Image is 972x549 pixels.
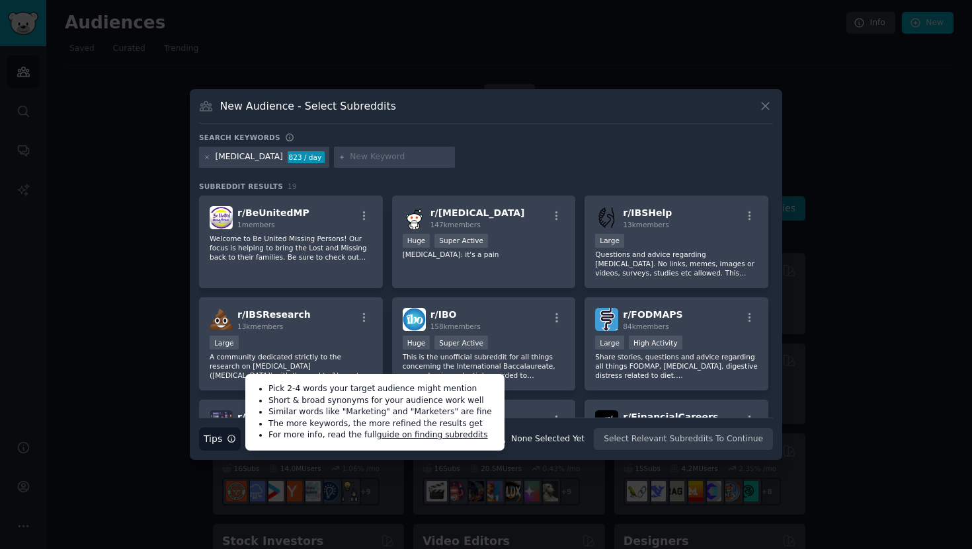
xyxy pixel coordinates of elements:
[403,336,430,349] div: Huge
[210,308,233,331] img: IBSResearch
[288,151,325,163] div: 823 / day
[237,412,370,422] span: r/ Programming_Interview
[403,308,426,331] img: IBO
[403,352,565,380] p: This is the unofficial subreddit for all things concerning the International Baccalaureate, an ac...
[595,352,758,380] p: Share stories, questions and advice regarding all things FODMAP, [MEDICAL_DATA], digestive distre...
[350,151,450,163] input: New Keyword
[237,309,311,320] span: r/ IBSResearch
[595,206,618,229] img: IBSHelp
[629,336,682,349] div: High Activity
[595,336,624,349] div: Large
[268,395,495,407] li: Short & broad synonyms for your audience work well
[595,308,618,331] img: FODMAPS
[623,412,718,422] span: r/ FinancialCareers
[210,234,372,262] p: Welcome to Be United Missing Persons! Our focus is helping to bring the Lost and Missing back to ...
[210,206,233,229] img: BeUnitedMP
[595,410,618,433] img: FinancialCareers
[430,221,481,229] span: 147k members
[199,182,283,191] span: Subreddit Results
[204,432,222,446] span: Tips
[220,99,396,113] h3: New Audience - Select Subreddits
[288,182,297,190] span: 19
[430,322,481,330] span: 158k members
[595,234,624,248] div: Large
[434,234,488,248] div: Super Active
[268,406,495,418] li: Similar words like "Marketing" and "Marketers" are fine
[210,336,239,349] div: Large
[199,133,280,142] h3: Search keywords
[237,207,309,218] span: r/ BeUnitedMP
[623,207,672,218] span: r/ IBSHelp
[199,427,241,451] button: Tips
[623,221,668,229] span: 13k members
[430,309,457,320] span: r/ IBO
[434,336,488,349] div: Super Active
[511,433,585,445] div: None Selected Yet
[210,352,372,380] p: A community dedicated strictly to the research on [MEDICAL_DATA] ([MEDICAL_DATA]) with the goal t...
[623,322,668,330] span: 84k members
[403,250,565,259] p: [MEDICAL_DATA]: it's a pain
[268,418,495,430] li: The more keywords, the more refined the results get
[595,250,758,277] p: Questions and advice regarding [MEDICAL_DATA]. No links, memes, images or videos, surveys, studie...
[216,151,283,163] div: [MEDICAL_DATA]
[403,206,426,229] img: ibs
[623,309,682,320] span: r/ FODMAPS
[237,221,275,229] span: 1 members
[237,322,283,330] span: 13k members
[377,430,488,439] a: guide on finding subreddits
[268,429,495,441] li: For more info, read the full
[430,207,525,218] span: r/ [MEDICAL_DATA]
[268,383,495,395] li: Pick 2-4 words your target audience might mention
[210,410,233,433] img: Programming_Interview
[403,234,430,248] div: Huge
